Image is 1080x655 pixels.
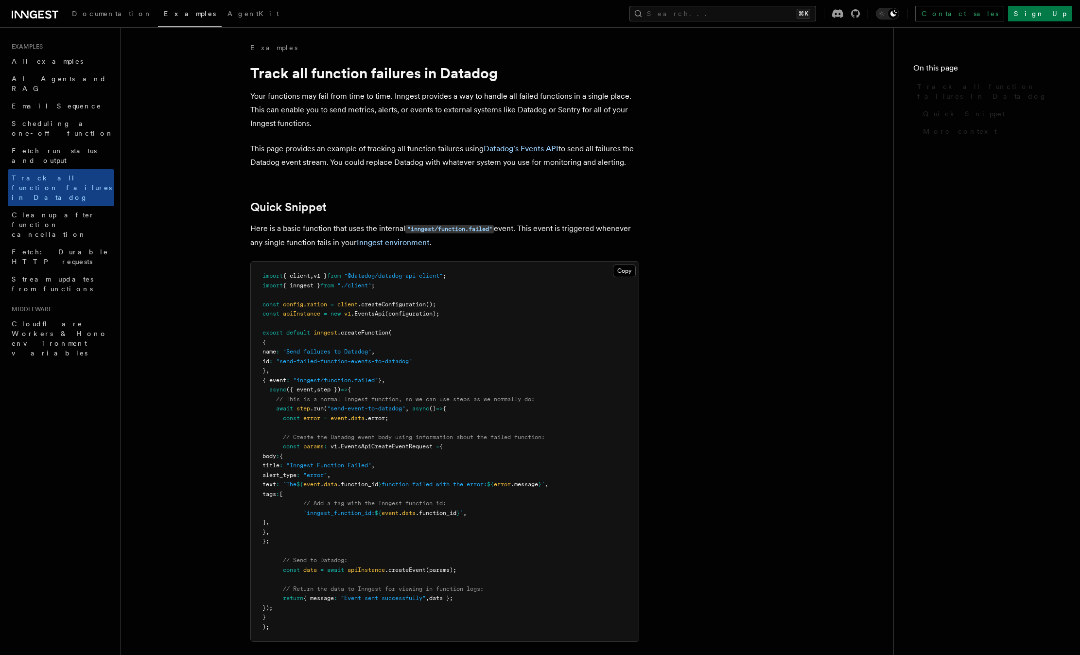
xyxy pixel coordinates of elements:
[334,595,337,602] span: :
[923,126,997,136] span: More context
[276,405,293,412] span: await
[331,443,337,450] span: v1
[314,329,337,336] span: inngest
[283,348,371,355] span: "Send failures to Datadog"
[337,481,378,488] span: .function_id
[286,386,314,393] span: ({ event
[266,367,269,374] span: ,
[405,224,494,233] a: "inngest/function.failed"
[283,272,310,279] span: { client
[324,443,327,450] span: :
[276,491,279,497] span: :
[923,109,1005,119] span: Quick Snippet
[269,358,273,365] span: :
[320,481,324,488] span: .
[341,386,348,393] span: =>
[283,595,303,602] span: return
[66,3,158,26] a: Documentation
[12,120,114,137] span: Scheduling a one-off function
[324,481,337,488] span: data
[303,510,375,516] span: `inngest_function_id:
[250,222,639,249] p: Here is a basic function that uses the internal event. This event is triggered whenever any singl...
[303,500,446,507] span: // Add a tag with the Inngest function id:
[337,301,358,308] span: client
[250,43,297,53] a: Examples
[283,282,320,289] span: { inngest }
[915,6,1004,21] a: Contact sales
[919,123,1061,140] a: More context
[8,206,114,243] a: Cleanup after function cancellation
[286,329,310,336] span: default
[8,243,114,270] a: Fetch: Durable HTTP requests
[8,115,114,142] a: Scheduling a one-off function
[405,225,494,233] code: "inngest/function.failed"
[283,434,545,441] span: // Create the Datadog event body using information about the failed function:
[276,348,279,355] span: :
[913,62,1061,78] h4: On this page
[8,43,43,51] span: Examples
[426,566,456,573] span: (params);
[303,481,320,488] span: event
[158,3,222,27] a: Examples
[327,472,331,478] span: ,
[426,595,429,602] span: ,
[250,200,327,214] a: Quick Snippet
[262,491,276,497] span: tags
[250,89,639,130] p: Your functions may fail from time to time. Inngest provides a way to handle all failed functions ...
[337,282,371,289] span: "./client"
[331,301,334,308] span: =
[266,529,269,535] span: ,
[269,386,286,393] span: async
[324,405,327,412] span: (
[344,310,351,317] span: v1
[262,462,279,469] span: title
[416,510,456,516] span: .function_id
[262,348,276,355] span: name
[266,519,269,526] span: ,
[412,405,429,412] span: async
[262,367,266,374] span: }
[283,310,320,317] span: apiInstance
[629,6,816,21] button: Search...⌘K
[378,481,382,488] span: }
[443,405,446,412] span: {
[487,481,494,488] span: ${
[385,566,426,573] span: .createEvent
[164,10,216,18] span: Examples
[8,270,114,298] a: Stream updates from functions
[250,142,639,169] p: This page provides an example of tracking all function failures using to send all failures the Da...
[279,453,283,460] span: {
[283,415,300,422] span: const
[456,510,460,516] span: }
[262,339,266,346] span: {
[283,585,484,592] span: // Return the data to Inngest for viewing in function logs:
[303,415,320,422] span: error
[296,472,300,478] span: :
[12,320,107,357] span: Cloudflare Workers & Hono environment variables
[429,595,453,602] span: data };
[303,472,327,478] span: "error"
[8,169,114,206] a: Track all function failures in Datadog
[405,405,409,412] span: ,
[917,82,1061,101] span: Track all function failures in Datadog
[348,415,351,422] span: .
[8,97,114,115] a: Email Sequence
[371,462,375,469] span: ,
[262,604,273,611] span: });
[484,144,558,153] a: Datadog's Events API
[12,75,106,92] span: AI Agents and RAG
[324,415,327,422] span: =
[443,272,446,279] span: ;
[919,105,1061,123] a: Quick Snippet
[538,481,541,488] span: }
[8,70,114,97] a: AI Agents and RAG
[283,301,327,308] span: configuration
[8,142,114,169] a: Fetch run status and output
[262,272,283,279] span: import
[382,377,385,384] span: ,
[436,443,439,450] span: =
[286,377,290,384] span: :
[382,510,399,516] span: event
[351,415,365,422] span: data
[331,310,341,317] span: new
